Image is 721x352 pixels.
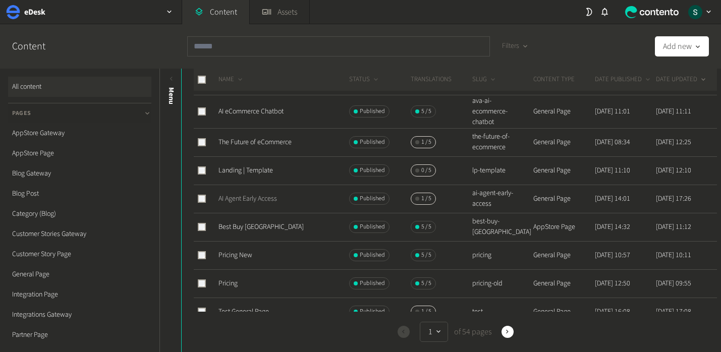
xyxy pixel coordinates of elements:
a: Category (Blog) [8,204,151,224]
time: [DATE] 12:50 [595,278,630,288]
span: 5 / 5 [421,107,431,116]
time: [DATE] 11:01 [595,106,630,116]
a: AI Agent Early Access [218,194,277,204]
td: the-future-of-ecommerce [472,128,533,156]
button: Filters [494,36,537,56]
time: [DATE] 11:11 [656,106,691,116]
a: Customer Stories Gateway [8,224,151,244]
time: [DATE] 12:10 [656,165,691,175]
time: [DATE] 17:26 [656,194,691,204]
td: General Page [533,269,594,298]
time: [DATE] 09:55 [656,278,691,288]
a: Integrations Gateway [8,305,151,325]
a: AppStore Page [8,143,151,163]
a: Test General Page [218,307,269,317]
span: 5 / 5 [421,222,431,231]
span: Published [360,307,385,316]
span: Filters [502,41,519,51]
a: AI eCommerce Chatbot [218,106,284,116]
td: General Page [533,95,594,128]
a: Partner Page [8,325,151,345]
a: Landing | Template [218,165,273,175]
a: AppStore Gateway [8,123,151,143]
button: SLUG [472,75,497,85]
span: 1 / 5 [421,194,431,203]
th: CONTENT TYPE [533,69,594,91]
a: Pricing New [218,250,252,260]
time: [DATE] 14:32 [595,222,630,232]
a: Blog Gateway [8,163,151,184]
td: best-buy-[GEOGRAPHIC_DATA] [472,213,533,241]
td: ava-ai-ecommerce-chatbot [472,95,533,128]
span: Published [360,279,385,288]
td: test [472,298,533,326]
td: General Page [533,298,594,326]
a: The Future of eCommerce [218,137,292,147]
a: All content [8,77,151,97]
button: DATE PUBLISHED [595,75,652,85]
time: [DATE] 08:34 [595,137,630,147]
button: Add new [655,36,709,56]
span: Menu [166,87,177,104]
button: NAME [218,75,244,85]
td: General Page [533,156,594,185]
span: Published [360,138,385,147]
button: 1 [420,322,448,342]
h2: Content [12,39,69,54]
img: eDesk [6,5,20,19]
span: 0 / 5 [421,166,431,175]
time: [DATE] 11:12 [656,222,691,232]
td: ai-agent-early-access [472,185,533,213]
td: pricing [472,241,533,269]
a: Blog Post [8,184,151,204]
span: Published [360,107,385,116]
td: General Page [533,185,594,213]
span: of 54 pages [452,326,491,338]
span: 5 / 5 [421,251,431,260]
td: General Page [533,128,594,156]
a: Best Buy [GEOGRAPHIC_DATA] [218,222,304,232]
time: [DATE] 10:57 [595,250,630,260]
a: Pricing [218,278,238,288]
button: STATUS [349,75,380,85]
img: Sarah Grady [688,5,702,19]
time: [DATE] 14:01 [595,194,630,204]
a: General Page [8,264,151,284]
span: 5 / 5 [421,279,431,288]
time: [DATE] 10:11 [656,250,691,260]
span: Published [360,251,385,260]
span: Published [360,222,385,231]
td: pricing-old [472,269,533,298]
span: 1 / 5 [421,307,431,316]
td: lp-template [472,156,533,185]
th: Translations [410,69,472,91]
span: Pages [12,109,31,118]
time: [DATE] 17:08 [656,307,691,317]
span: Published [360,166,385,175]
button: DATE UPDATED [656,75,707,85]
td: General Page [533,241,594,269]
h2: eDesk [24,6,45,18]
a: Integration Page [8,284,151,305]
a: Customer Story Page [8,244,151,264]
time: [DATE] 16:08 [595,307,630,317]
time: [DATE] 12:25 [656,137,691,147]
span: Published [360,194,385,203]
time: [DATE] 11:10 [595,165,630,175]
span: 1 / 5 [421,138,431,147]
td: AppStore Page [533,213,594,241]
